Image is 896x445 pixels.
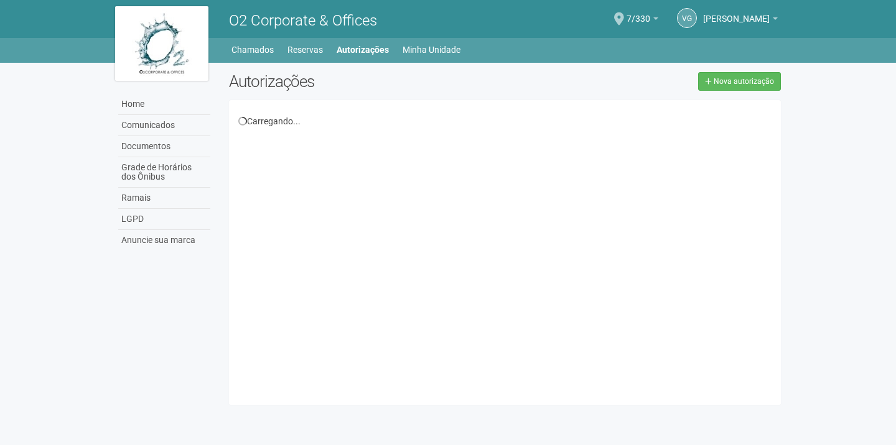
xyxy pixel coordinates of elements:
[118,115,210,136] a: Comunicados
[627,16,658,25] a: 7/330
[698,72,781,91] a: Nova autorização
[287,41,323,58] a: Reservas
[118,157,210,188] a: Grade de Horários dos Ônibus
[238,116,772,127] div: Carregando...
[115,6,208,81] img: logo.jpg
[118,188,210,209] a: Ramais
[229,12,377,29] span: O2 Corporate & Offices
[337,41,389,58] a: Autorizações
[703,2,770,24] span: Vera Garcia da Silva
[229,72,495,91] h2: Autorizações
[231,41,274,58] a: Chamados
[703,16,778,25] a: [PERSON_NAME]
[118,94,210,115] a: Home
[403,41,460,58] a: Minha Unidade
[714,77,774,86] span: Nova autorização
[118,209,210,230] a: LGPD
[118,230,210,250] a: Anuncie sua marca
[627,2,650,24] span: 7/330
[677,8,697,28] a: VG
[118,136,210,157] a: Documentos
